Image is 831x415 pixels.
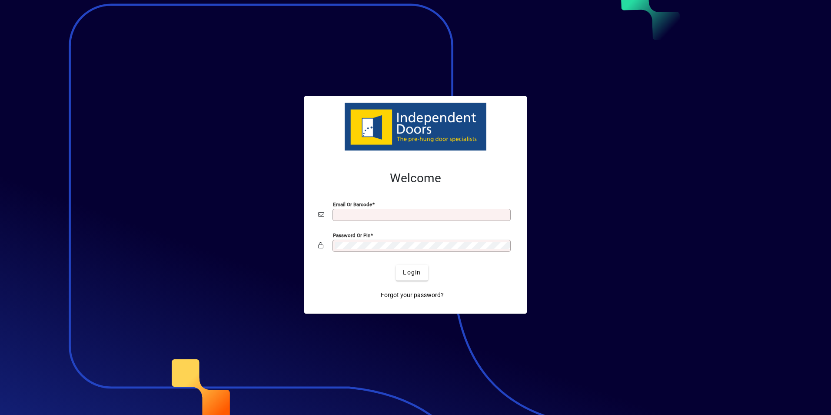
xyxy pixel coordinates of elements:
mat-label: Email or Barcode [333,201,372,207]
mat-label: Password or Pin [333,232,370,238]
h2: Welcome [318,171,513,186]
span: Forgot your password? [381,291,444,300]
span: Login [403,268,421,277]
a: Forgot your password? [377,288,447,303]
button: Login [396,265,428,281]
